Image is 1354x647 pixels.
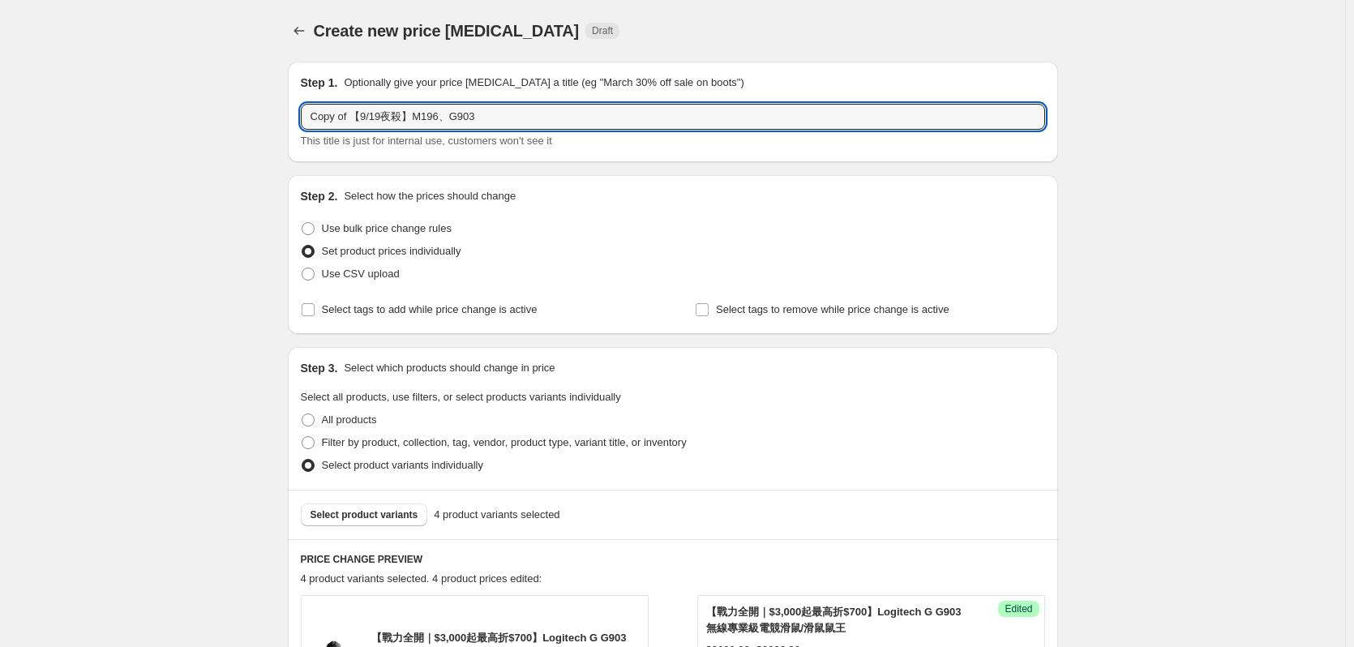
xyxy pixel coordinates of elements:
span: Select product variants individually [322,459,483,471]
span: This title is just for internal use, customers won't see it [301,135,552,147]
h2: Step 1. [301,75,338,91]
span: Create new price [MEDICAL_DATA] [314,22,580,40]
input: 30% off holiday sale [301,104,1045,130]
button: Select product variants [301,503,428,526]
button: Price change jobs [288,19,311,42]
span: Use CSV upload [322,268,400,280]
p: Select which products should change in price [344,360,555,376]
span: Use bulk price change rules [322,222,452,234]
h6: PRICE CHANGE PREVIEW [301,553,1045,566]
span: 4 product variants selected [434,507,559,523]
h2: Step 3. [301,360,338,376]
span: Select tags to remove while price change is active [716,303,949,315]
span: Draft [592,24,613,37]
span: All products [322,413,377,426]
span: Set product prices individually [322,245,461,257]
span: Select all products, use filters, or select products variants individually [301,391,621,403]
span: Edited [1005,602,1032,615]
p: Select how the prices should change [344,188,516,204]
span: 【戰力全開｜$3,000起最高折$700】Logitech G G903 無線專業級電競滑鼠/滑鼠鼠王 [706,606,962,634]
h2: Step 2. [301,188,338,204]
span: Select product variants [311,508,418,521]
span: 4 product variants selected. 4 product prices edited: [301,572,542,585]
span: Select tags to add while price change is active [322,303,538,315]
span: Filter by product, collection, tag, vendor, product type, variant title, or inventory [322,436,687,448]
p: Optionally give your price [MEDICAL_DATA] a title (eg "March 30% off sale on boots") [344,75,743,91]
